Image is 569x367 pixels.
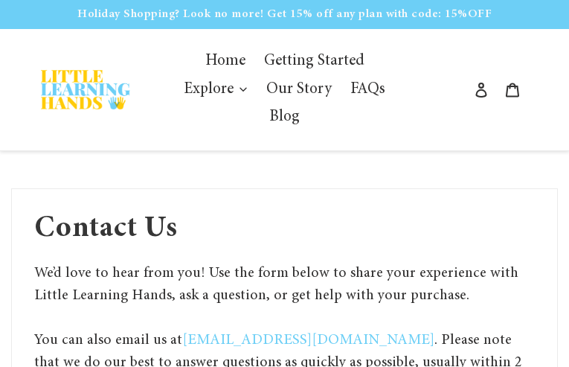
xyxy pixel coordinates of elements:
a: Home [198,48,253,76]
span: Contact Us [34,211,178,247]
a: Our Story [259,76,339,104]
span: Explore [184,82,234,98]
button: Explore [176,76,255,104]
a: FAQs [343,76,393,104]
img: Little Learning Hands [41,70,130,109]
a: [EMAIL_ADDRESS][DOMAIN_NAME] [182,333,434,348]
span: FAQs [350,82,385,98]
span: Our Story [266,82,332,98]
a: Blog [262,103,307,132]
p: Holiday Shopping? Look no more! Get 15% off any plan with code: 15%OFF [1,1,568,27]
span: Blog [269,109,300,126]
a: Getting Started [257,48,372,76]
span: Getting Started [264,54,364,70]
span: Home [205,54,245,70]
